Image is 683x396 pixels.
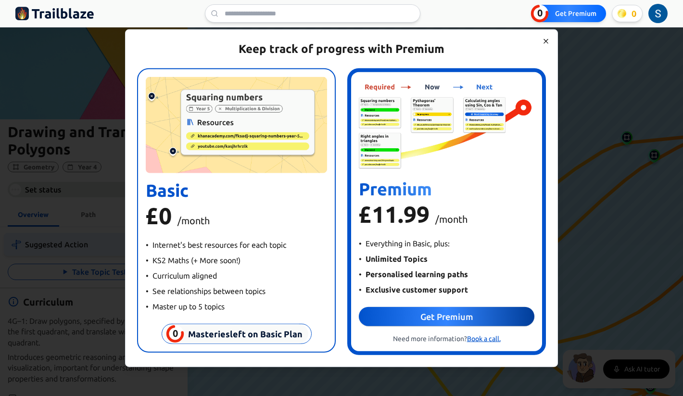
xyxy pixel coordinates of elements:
span: KS2 Maths (+ More soon!) [152,254,240,266]
span: • [146,285,149,296]
div: Need more information? [359,334,534,344]
span: Unlimited Topics [366,253,428,265]
text: 0 [172,328,177,339]
span: Curriculum aligned [152,269,217,281]
h2: Basic [146,180,327,200]
span: See relationships between topics [152,285,266,296]
span: Personalised learning paths [366,268,468,280]
h2: Premium [359,179,534,199]
span: Exclusive customer support [366,284,468,295]
p: £11.99 [359,203,534,226]
span: • [146,300,149,312]
h2: Keep track of progress with Premium [137,41,546,56]
span: • [359,268,362,280]
span: /month [435,214,468,225]
span: • [146,269,149,281]
p: £0 [146,204,327,227]
img: Basic plan infographic [146,77,327,173]
span: • [359,284,362,295]
span: • [359,238,362,249]
span: Everything in Basic, plus: [366,238,450,249]
span: • [146,239,149,250]
span: Master up to 5 topics [152,300,225,312]
span: Masteries left on Basic Plan [188,327,303,340]
a: Book a call. [467,335,501,343]
span: • [359,253,362,265]
button: Get Premium [359,307,534,326]
span: Internet's best resources for each topic [152,239,286,250]
span: /month [177,215,210,226]
span: • [146,254,149,266]
img: Premium plan infographic [359,79,534,172]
